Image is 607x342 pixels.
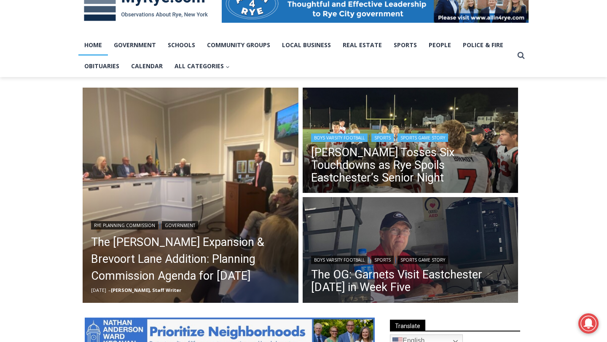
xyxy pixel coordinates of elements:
div: unique DIY crafts [89,25,122,69]
time: [DATE] [91,287,106,293]
span: Translate [390,320,425,331]
a: The OG: Garnets Visit Eastchester [DATE] in Week Five [311,268,510,294]
a: People [423,35,457,56]
a: The [PERSON_NAME] Expansion & Brevoort Lane Addition: Planning Commission Agenda for [DATE] [91,234,290,284]
img: (PHOTO: The Rye Football team after their 48-23 Week Five win on October 10, 2025. Contributed.) [303,88,518,195]
a: [PERSON_NAME] Read Sanctuary Fall Fest: [DATE] [0,84,126,105]
a: Police & Fire [457,35,509,56]
a: Calendar [125,56,169,77]
a: Boys Varsity Football [311,256,368,264]
h4: [PERSON_NAME] Read Sanctuary Fall Fest: [DATE] [7,85,112,104]
div: "I learned about the history of a place I’d honestly never considered even as a resident of [GEOG... [213,0,398,82]
div: | [91,219,290,230]
a: Obituaries [78,56,125,77]
nav: Primary Navigation [78,35,513,77]
a: Government [162,221,198,230]
a: Boys Varsity Football [311,134,368,142]
img: (PHOTO" Steve “The OG” Feeney in the press box at Rye High School's Nugent Stadium, 2022.) [303,197,518,305]
a: Local Business [276,35,337,56]
div: 6 [99,71,102,80]
a: Sports [371,256,394,264]
a: Sports [371,134,394,142]
a: [PERSON_NAME], Staff Writer [111,287,181,293]
a: Community Groups [201,35,276,56]
span: Intern @ [DOMAIN_NAME] [220,84,391,103]
a: Government [108,35,162,56]
a: Sports [388,35,423,56]
a: Read More The OG: Garnets Visit Eastchester Today in Week Five [303,197,518,305]
a: [PERSON_NAME] Tosses Six Touchdowns as Rye Spoils Eastchester’s Senior Night [311,146,510,184]
div: / [94,71,97,80]
a: Real Estate [337,35,388,56]
div: | | [311,132,510,142]
div: 5 [89,71,92,80]
a: Read More The Osborn Expansion & Brevoort Lane Addition: Planning Commission Agenda for Tuesday, ... [83,88,298,303]
a: Sports Game Story [398,256,448,264]
a: Rye Planning Commission [91,221,158,230]
span: – [108,287,111,293]
a: Read More Miller Tosses Six Touchdowns as Rye Spoils Eastchester’s Senior Night [303,88,518,195]
a: Schools [162,35,201,56]
a: Home [78,35,108,56]
button: View Search Form [513,48,529,63]
div: | | [311,254,510,264]
button: Child menu of All Categories [169,56,236,77]
a: Sports Game Story [398,134,448,142]
img: (PHOTO: The Osborn CEO Matt Anderson speaking at the Rye Planning Commission public hearing on Se... [83,88,298,303]
a: Intern @ [DOMAIN_NAME] [203,82,408,105]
